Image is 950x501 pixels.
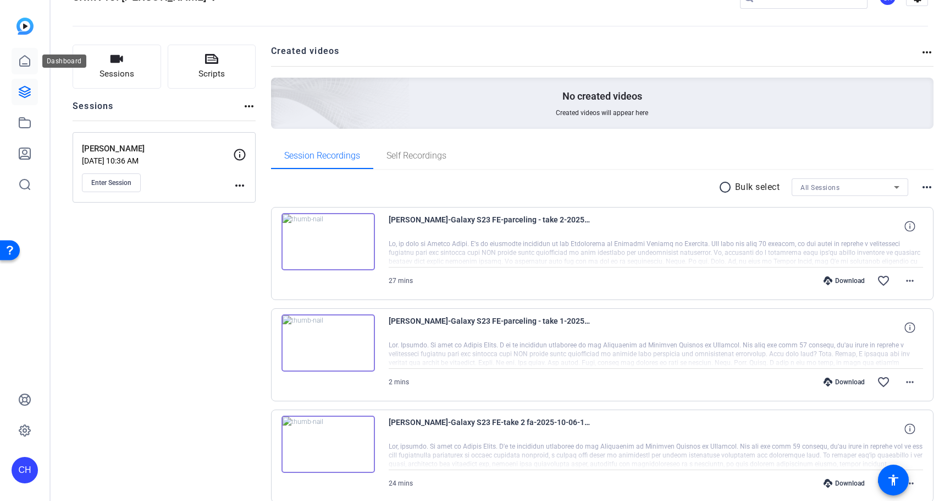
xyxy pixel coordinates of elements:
[242,100,256,113] mat-icon: more_horiz
[73,100,114,121] h2: Sessions
[920,181,934,194] mat-icon: more_horiz
[818,479,870,488] div: Download
[562,90,642,103] p: No created videos
[903,477,916,490] mat-icon: more_horiz
[877,274,890,287] mat-icon: favorite_border
[903,375,916,389] mat-icon: more_horiz
[12,457,38,483] div: CH
[389,314,592,341] span: [PERSON_NAME]-Galaxy S23 FE-parceling - take 1-2025-10-06-15-45-39-268-0
[903,274,916,287] mat-icon: more_horiz
[389,213,592,239] span: [PERSON_NAME]-Galaxy S23 FE-parceling - take 2-2025-10-06-15-49-42-377-0
[198,68,225,80] span: Scripts
[735,181,780,194] p: Bulk select
[91,178,131,187] span: Enter Session
[281,213,375,270] img: thumb-nail
[281,314,375,372] img: thumb-nail
[42,55,86,68] div: Dashboard
[73,45,161,89] button: Sessions
[82,173,141,192] button: Enter Session
[920,46,934,59] mat-icon: more_horiz
[877,375,890,389] mat-icon: favorite_border
[82,156,233,165] p: [DATE] 10:36 AM
[386,151,446,160] span: Self Recordings
[100,68,134,80] span: Sessions
[389,277,413,285] span: 27 mins
[389,378,409,386] span: 2 mins
[818,276,870,285] div: Download
[719,181,735,194] mat-icon: radio_button_unchecked
[818,378,870,386] div: Download
[389,480,413,487] span: 24 mins
[271,45,921,66] h2: Created videos
[284,151,360,160] span: Session Recordings
[887,473,900,487] mat-icon: accessibility
[82,143,233,155] p: [PERSON_NAME]
[281,416,375,473] img: thumb-nail
[800,184,839,192] span: All Sessions
[233,179,246,192] mat-icon: more_horiz
[168,45,256,89] button: Scripts
[16,18,34,35] img: blue-gradient.svg
[389,416,592,442] span: [PERSON_NAME]-Galaxy S23 FE-take 2 fa-2025-10-06-15-16-33-918-0
[877,477,890,490] mat-icon: favorite_border
[556,108,648,117] span: Created videos will appear here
